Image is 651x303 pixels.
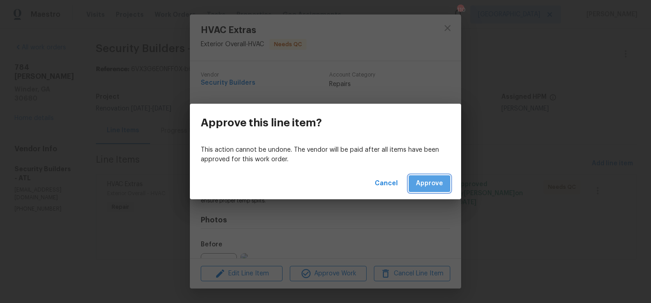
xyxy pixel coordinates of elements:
[375,178,398,189] span: Cancel
[201,116,322,129] h3: Approve this line item?
[409,175,450,192] button: Approve
[416,178,443,189] span: Approve
[201,145,450,164] p: This action cannot be undone. The vendor will be paid after all items have been approved for this...
[371,175,401,192] button: Cancel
